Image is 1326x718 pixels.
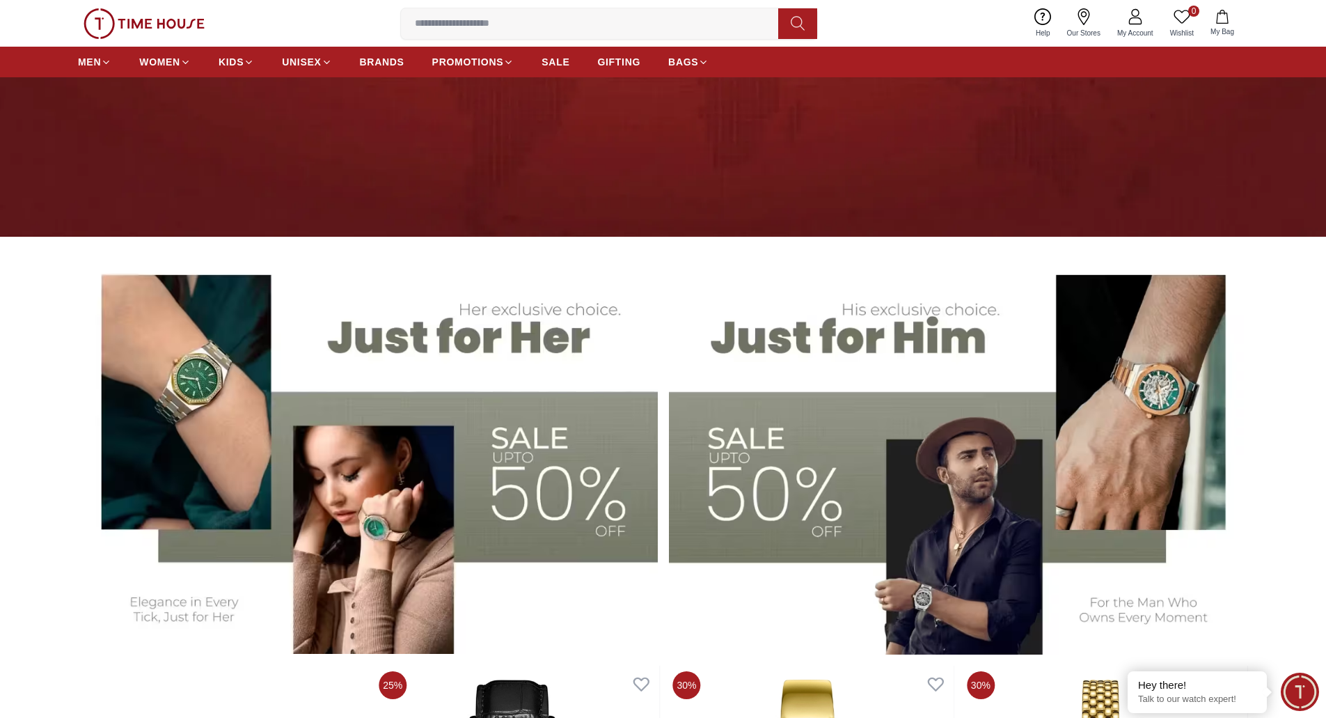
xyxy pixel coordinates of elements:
[360,55,404,69] span: BRANDS
[219,49,254,75] a: KIDS
[432,55,504,69] span: PROMOTIONS
[78,251,658,654] img: Women's Watches Banner
[668,49,709,75] a: BAGS
[673,671,701,699] span: 30%
[1202,7,1242,40] button: My Bag
[542,49,569,75] a: SALE
[1030,28,1056,38] span: Help
[1281,673,1319,711] div: Chat Widget
[219,55,244,69] span: KIDS
[597,49,640,75] a: GIFTING
[1205,26,1240,37] span: My Bag
[967,671,995,699] span: 30%
[282,49,331,75] a: UNISEX
[1027,6,1059,41] a: Help
[1162,6,1202,41] a: 0Wishlist
[360,49,404,75] a: BRANDS
[139,49,191,75] a: WOMEN
[1059,6,1109,41] a: Our Stores
[282,55,321,69] span: UNISEX
[1138,694,1256,705] p: Talk to our watch expert!
[432,49,514,75] a: PROMOTIONS
[1188,6,1199,17] span: 0
[1112,28,1159,38] span: My Account
[597,55,640,69] span: GIFTING
[84,8,205,39] img: ...
[1165,28,1199,38] span: Wishlist
[542,55,569,69] span: SALE
[78,49,111,75] a: MEN
[1061,28,1106,38] span: Our Stores
[668,55,698,69] span: BAGS
[669,251,1249,654] img: Men's Watches Banner
[1138,678,1256,692] div: Hey there!
[78,55,101,69] span: MEN
[139,55,180,69] span: WOMEN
